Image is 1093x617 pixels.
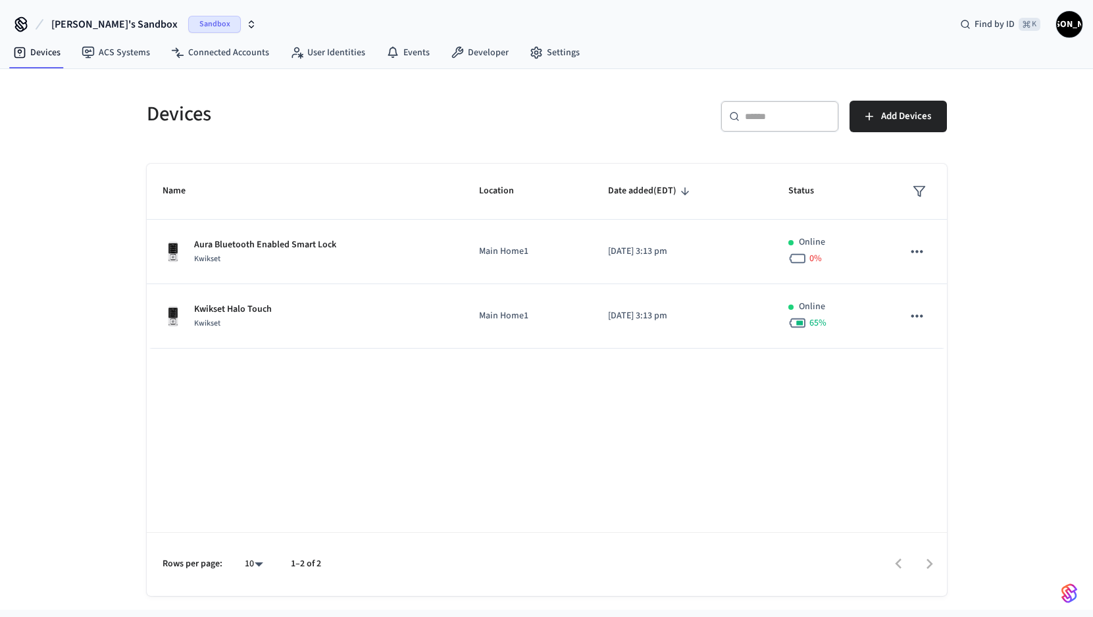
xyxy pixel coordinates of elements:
p: 1–2 of 2 [291,557,321,571]
p: [DATE] 3:13 pm [608,245,757,259]
p: Main Home1 [479,309,576,323]
a: Developer [440,41,519,64]
span: 0 % [809,252,822,265]
span: Add Devices [881,108,931,125]
span: Name [163,181,203,201]
img: SeamLogoGradient.69752ec5.svg [1061,583,1077,604]
span: Status [788,181,831,201]
p: Online [799,235,825,249]
div: 10 [238,555,270,574]
div: Find by ID⌘ K [950,12,1051,36]
table: sticky table [147,164,947,349]
span: ⌘ K [1019,18,1040,31]
span: 65 % [809,316,826,330]
img: Kwikset Halo Touchscreen Wifi Enabled Smart Lock, Polished Chrome, Front [163,241,184,262]
span: Location [479,181,531,201]
span: Date added(EDT) [608,181,694,201]
p: Kwikset Halo Touch [194,303,272,316]
button: Add Devices [850,101,947,132]
span: [PERSON_NAME] [1057,12,1081,36]
a: Devices [3,41,71,64]
span: Kwikset [194,253,220,264]
p: Rows per page: [163,557,222,571]
a: Settings [519,41,590,64]
a: User Identities [280,41,376,64]
a: Events [376,41,440,64]
p: Online [799,300,825,314]
p: Aura Bluetooth Enabled Smart Lock [194,238,336,252]
a: ACS Systems [71,41,161,64]
h5: Devices [147,101,539,128]
p: [DATE] 3:13 pm [608,309,757,323]
button: [PERSON_NAME] [1056,11,1082,37]
a: Connected Accounts [161,41,280,64]
span: Sandbox [188,16,241,33]
span: [PERSON_NAME]'s Sandbox [51,16,178,32]
img: Kwikset Halo Touchscreen Wifi Enabled Smart Lock, Polished Chrome, Front [163,306,184,327]
p: Main Home1 [479,245,576,259]
span: Kwikset [194,318,220,329]
span: Find by ID [975,18,1015,31]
